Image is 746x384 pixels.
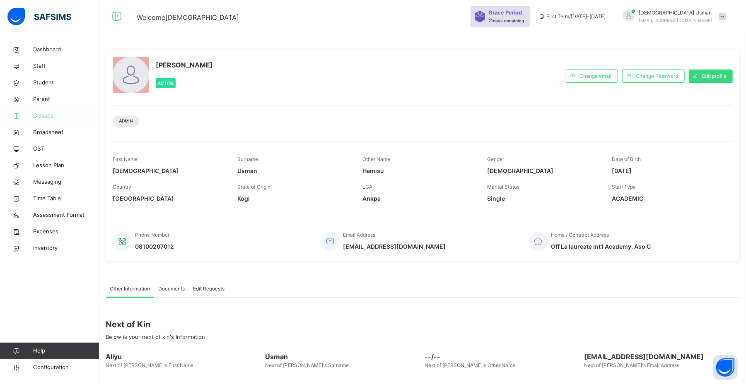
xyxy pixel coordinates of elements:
span: [EMAIL_ADDRESS][DOMAIN_NAME] [639,18,712,23]
span: Time Table [33,194,99,203]
span: session/term information [538,13,606,20]
span: [PERSON_NAME] [156,60,213,70]
span: Marital Status [487,184,519,190]
span: [EMAIL_ADDRESS][DOMAIN_NAME] [584,352,740,362]
span: Ankpa [362,194,475,203]
span: Aliyu [106,352,261,362]
span: Country [113,184,131,190]
span: Next of [PERSON_NAME]'s Other Name [425,362,516,368]
span: State of Origin [237,184,270,190]
span: Change email [579,72,611,80]
span: ACADEMIC [612,194,724,203]
span: Phone Number [135,232,169,238]
span: Welcome [DEMOGRAPHIC_DATA] [137,13,239,22]
span: Change Password [636,72,678,80]
span: Next of [PERSON_NAME]'s First Name [106,362,193,368]
span: Usman [265,352,420,362]
span: Classes [33,112,99,120]
span: Student [33,79,99,87]
span: CBT [33,145,99,153]
span: Home / Contract Address [551,232,609,238]
span: Lesson Plan [33,161,99,170]
span: [DEMOGRAPHIC_DATA] Usman [639,9,712,17]
span: Email Address [343,232,375,238]
span: Off La laureate Int'l Academy, Aso C [551,242,651,251]
span: Staff Type [612,184,636,190]
span: First Name [113,156,138,162]
span: Hamisu [362,166,475,175]
span: Next of [PERSON_NAME]'s Surname [265,362,349,368]
span: Next of Kin [106,318,740,331]
span: [EMAIL_ADDRESS][DOMAIN_NAME] [343,242,446,251]
span: Parent [33,95,99,103]
span: Admin [119,118,133,124]
span: Documents [158,285,185,293]
span: LGA [362,184,372,190]
span: Below is your next of kin's Information [106,334,205,340]
span: Next of [PERSON_NAME]'s Email Address [584,362,680,368]
div: MuhammadUsman [614,9,730,24]
span: Active [158,81,174,86]
span: Messaging [33,178,99,186]
span: --/-- [425,352,580,362]
span: Other Information [110,285,150,293]
span: Inventory [33,244,99,252]
span: [GEOGRAPHIC_DATA] [113,194,225,203]
span: Surname [237,156,258,162]
span: Edit profile [702,72,727,80]
span: Edit Requests [193,285,225,293]
span: Single [487,194,599,203]
span: Help [33,347,99,355]
span: Staff [33,62,99,70]
span: 21 days remaining [488,18,524,23]
span: Expenses [33,228,99,236]
span: Assessment Format [33,211,99,219]
span: Broadsheet [33,128,99,137]
button: Open asap [713,355,738,380]
span: Grace Period [488,9,522,17]
span: Configuration [33,363,99,372]
span: 08100207012 [135,242,174,251]
span: Date of Birth [612,156,641,162]
span: [DEMOGRAPHIC_DATA] [487,166,599,175]
img: safsims [7,8,71,25]
span: Other Name [362,156,390,162]
img: sticker-purple.71386a28dfed39d6af7621340158ba97.svg [475,11,485,22]
span: Gender [487,156,504,162]
span: Dashboard [33,46,99,54]
span: [DEMOGRAPHIC_DATA] [113,166,225,175]
span: Usman [237,166,350,175]
span: Kogi [237,194,350,203]
span: [DATE] [612,166,724,175]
